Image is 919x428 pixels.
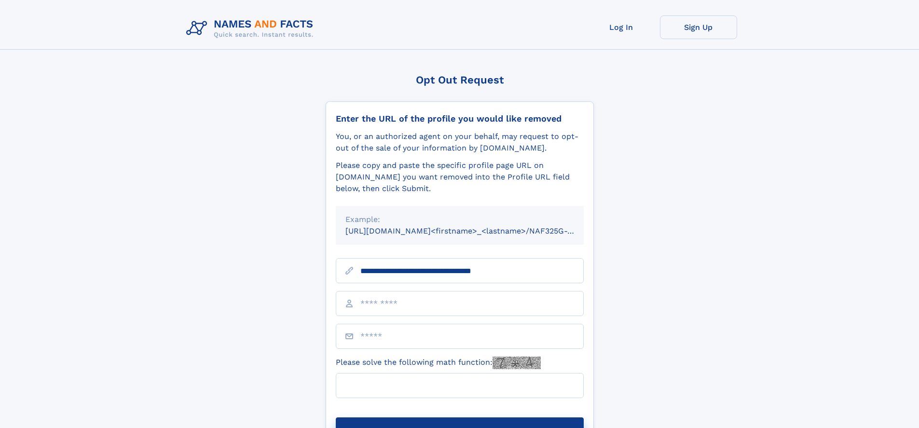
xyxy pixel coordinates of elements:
small: [URL][DOMAIN_NAME]<firstname>_<lastname>/NAF325G-xxxxxxxx [345,226,602,235]
div: Enter the URL of the profile you would like removed [336,113,584,124]
a: Log In [583,15,660,39]
div: Example: [345,214,574,225]
a: Sign Up [660,15,737,39]
div: Opt Out Request [326,74,594,86]
label: Please solve the following math function: [336,357,541,369]
div: Please copy and paste the specific profile page URL on [DOMAIN_NAME] you want removed into the Pr... [336,160,584,194]
img: Logo Names and Facts [182,15,321,41]
div: You, or an authorized agent on your behalf, may request to opt-out of the sale of your informatio... [336,131,584,154]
